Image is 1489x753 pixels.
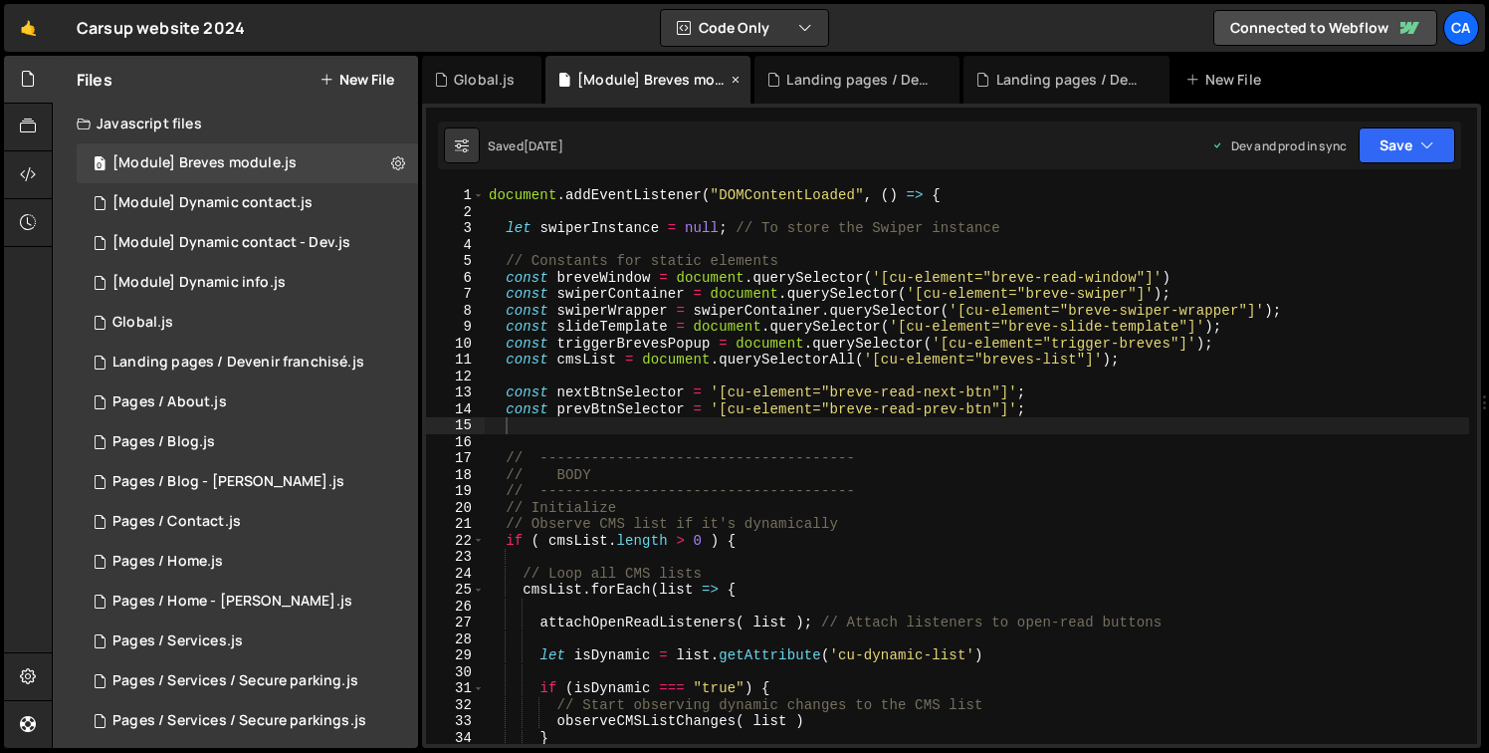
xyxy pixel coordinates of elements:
div: Javascript files [53,104,418,143]
div: 15 [426,417,485,434]
div: 27 [426,615,485,631]
div: 1 [426,187,485,204]
div: 22 [426,533,485,550]
div: 2 [426,204,485,221]
div: 11488/45869.js [77,343,418,382]
div: Pages / Services / Secure parkings.js [112,712,366,730]
div: 11488/27100.js [77,701,418,741]
div: 7 [426,286,485,303]
div: Carsup website 2024 [77,16,245,40]
div: 11488/27105.js [77,502,418,542]
div: 5 [426,253,485,270]
div: 11488/41321.js [77,223,418,263]
div: [Module] Breves module.js [577,70,727,90]
a: Ca [1443,10,1479,46]
div: 4 [426,237,485,254]
div: Landing pages / Devenir franchisé.js [996,70,1146,90]
div: 11488/27102.js [77,382,418,422]
div: 9 [426,319,485,336]
div: 24 [426,566,485,583]
div: 11488/30026.js [77,143,418,183]
div: Pages / Blog - [PERSON_NAME].js [112,473,344,491]
a: Connected to Webflow [1213,10,1437,46]
div: 19 [426,483,485,500]
div: 31 [426,680,485,697]
div: Pages / Services / Secure parking.js [112,672,358,690]
div: Global.js [112,314,173,332]
div: 11488/27106.js [77,542,418,582]
div: Pages / Services.js [112,632,243,650]
div: Pages / Home.js [112,553,223,571]
div: Pages / Home - [PERSON_NAME].js [112,593,352,611]
span: 0 [94,157,106,173]
div: 32 [426,697,485,714]
div: 16 [426,434,485,451]
div: 20 [426,500,485,517]
div: 18 [426,467,485,484]
div: 25 [426,582,485,599]
div: 11488/27107.js [77,622,418,661]
div: [Module] Dynamic contact.js [112,194,313,212]
div: [DATE] [524,137,563,154]
div: 30 [426,664,485,681]
div: 11488/27101.js [77,661,418,701]
div: Pages / Contact.js [112,513,241,531]
button: New File [319,72,394,88]
div: 21 [426,516,485,533]
button: Save [1359,127,1455,163]
div: 11488/27090.js [77,303,418,343]
div: 33 [426,713,485,730]
div: 11 [426,352,485,369]
div: Global.js [454,70,515,90]
div: [Module] Dynamic info.js [112,274,286,292]
div: 11488/29909.js [77,582,418,622]
div: 29 [426,647,485,664]
div: 3 [426,220,485,237]
div: Saved [488,137,563,154]
div: Landing pages / Devenir franchisé.css [786,70,936,90]
div: [Module] Dynamic contact - Dev.js [112,234,350,252]
div: 6 [426,270,485,287]
div: 12 [426,369,485,385]
div: Pages / About.js [112,393,227,411]
div: 26 [426,599,485,616]
div: Pages / Blog.js [112,433,215,451]
div: New File [1185,70,1269,90]
a: 🤙 [4,4,53,52]
div: 13 [426,384,485,401]
div: 11488/27104.js [77,422,418,462]
div: [Module] Breves module.js [112,154,297,172]
div: 8 [426,303,485,320]
div: 11488/27098.js [77,263,418,303]
div: 17 [426,450,485,467]
div: 10 [426,336,485,353]
button: Code Only [661,10,828,46]
div: 23 [426,549,485,566]
div: Dev and prod in sync [1211,137,1347,154]
div: 11488/27097.js [77,183,418,223]
div: Landing pages / Devenir franchisé.js [112,354,364,372]
div: 34 [426,730,485,747]
h2: Files [77,69,112,91]
div: 11488/29924.js [77,462,418,502]
div: 28 [426,631,485,648]
div: 14 [426,401,485,418]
